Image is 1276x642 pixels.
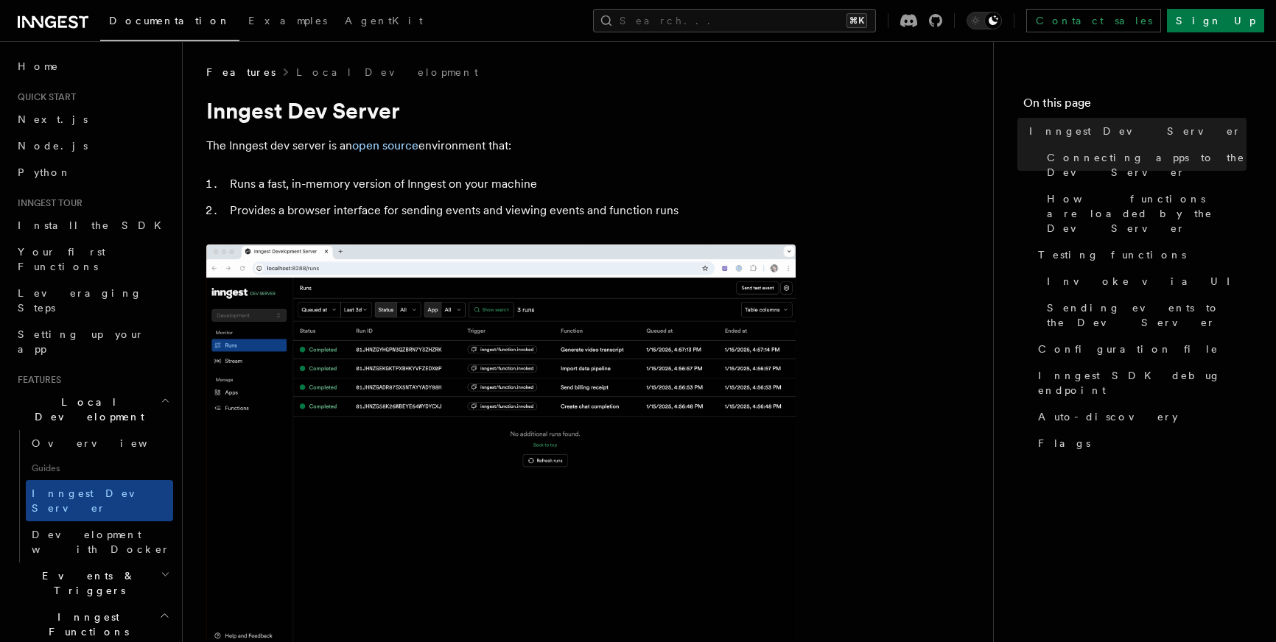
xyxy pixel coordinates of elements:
span: Guides [26,456,173,480]
span: Development with Docker [32,529,170,555]
a: AgentKit [336,4,432,40]
h1: Inngest Dev Server [206,97,796,124]
span: Python [18,166,71,178]
span: Features [206,65,276,80]
a: Examples [239,4,336,40]
span: Inngest SDK debug endpoint [1038,368,1247,398]
a: Node.js [12,133,173,159]
kbd: ⌘K [846,13,867,28]
li: Runs a fast, in-memory version of Inngest on your machine [225,174,796,194]
span: Examples [248,15,327,27]
span: Invoke via UI [1047,274,1243,289]
a: Inngest SDK debug endpoint [1032,362,1247,403]
a: Your first Functions [12,239,173,280]
span: Flags [1038,436,1090,451]
div: Local Development [12,430,173,562]
span: Local Development [12,395,161,424]
span: Inngest Dev Server [1029,124,1241,138]
span: Leveraging Steps [18,287,142,314]
span: Configuration file [1038,342,1219,356]
a: Configuration file [1032,336,1247,362]
span: How functions are loaded by the Dev Server [1047,191,1247,236]
span: Inngest Functions [12,610,159,639]
span: Testing functions [1038,247,1186,262]
span: Node.js [18,140,88,152]
a: How functions are loaded by the Dev Server [1041,186,1247,241]
a: Setting up your app [12,321,173,362]
a: Invoke via UI [1041,268,1247,294]
a: Python [12,159,173,186]
a: Sign Up [1167,9,1264,32]
span: Install the SDK [18,219,170,231]
span: Inngest Dev Server [32,487,158,514]
span: Sending events to the Dev Server [1047,300,1247,330]
button: Search...⌘K [593,9,876,32]
a: Contact sales [1026,9,1161,32]
span: Documentation [109,15,231,27]
span: Next.js [18,113,88,125]
button: Local Development [12,389,173,430]
a: Connecting apps to the Dev Server [1041,144,1247,186]
p: The Inngest dev server is an environment that: [206,135,796,156]
a: Flags [1032,430,1247,456]
a: Inngest Dev Server [1023,118,1247,144]
span: Features [12,374,61,386]
button: Toggle dark mode [967,12,1002,29]
span: Quick start [12,91,76,103]
a: Auto-discovery [1032,403,1247,430]
a: Next.js [12,106,173,133]
li: Provides a browser interface for sending events and viewing events and function runs [225,200,796,221]
a: Overview [26,430,173,456]
a: Sending events to the Dev Server [1041,294,1247,336]
a: Home [12,53,173,80]
a: Local Development [296,65,478,80]
h4: On this page [1023,94,1247,118]
span: Auto-discovery [1038,409,1178,424]
a: Documentation [100,4,239,41]
span: Events & Triggers [12,568,161,598]
span: Connecting apps to the Dev Server [1047,150,1247,180]
a: Development with Docker [26,521,173,562]
span: Your first Functions [18,246,105,272]
span: Setting up your app [18,328,144,355]
button: Events & Triggers [12,562,173,604]
span: Inngest tour [12,197,83,209]
a: Testing functions [1032,241,1247,268]
a: Leveraging Steps [12,280,173,321]
a: open source [352,138,418,152]
a: Install the SDK [12,212,173,239]
a: Inngest Dev Server [26,480,173,521]
span: Overview [32,437,183,449]
span: Home [18,59,59,74]
span: AgentKit [345,15,423,27]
